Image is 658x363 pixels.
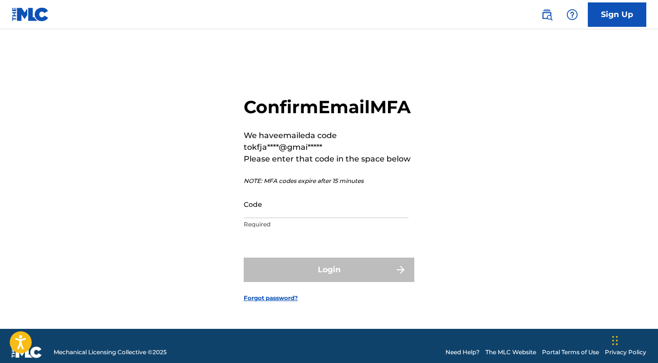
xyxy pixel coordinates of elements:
p: Please enter that code in the space below [244,153,414,165]
a: Privacy Policy [605,348,646,357]
img: logo [12,346,42,358]
span: Mechanical Licensing Collective © 2025 [54,348,167,357]
a: Public Search [537,5,557,24]
a: Sign Up [588,2,646,27]
p: Required [244,220,408,229]
p: NOTE: MFA codes expire after 15 minutes [244,177,414,185]
a: The MLC Website [485,348,536,357]
div: Drag [612,326,618,355]
a: Need Help? [445,348,480,357]
div: Help [562,5,582,24]
img: help [566,9,578,20]
iframe: Chat Widget [609,316,658,363]
a: Portal Terms of Use [542,348,599,357]
img: search [541,9,553,20]
img: MLC Logo [12,7,49,21]
a: Forgot password? [244,294,298,302]
h2: Confirm Email MFA [244,96,414,118]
